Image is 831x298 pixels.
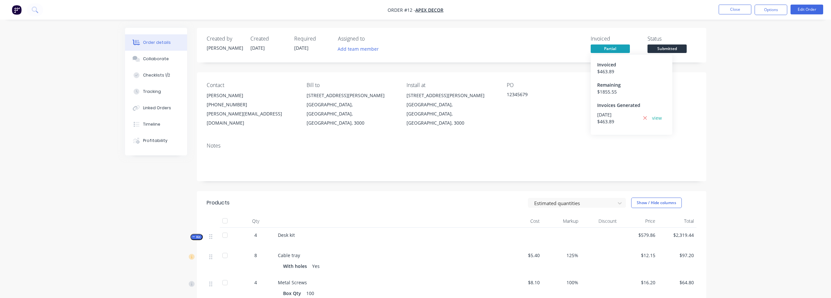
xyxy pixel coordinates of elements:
[125,51,187,67] button: Collaborate
[207,82,296,88] div: Contact
[207,91,296,100] div: [PERSON_NAME]
[506,252,540,259] span: $5.40
[207,44,243,51] div: [PERSON_NAME]
[597,88,666,95] div: $ 1855.55
[661,252,694,259] span: $97.20
[415,7,443,13] a: Apex Decor
[294,36,330,42] div: Required
[591,36,640,42] div: Invoiced
[388,7,415,13] span: Order #12 -
[545,252,578,259] span: 125%
[622,232,655,238] span: $579.86
[647,44,687,53] span: Submitted
[597,111,638,118] div: [DATE]
[622,252,655,259] span: $12.15
[619,215,658,228] div: Price
[622,279,655,286] span: $16.20
[407,91,496,100] div: [STREET_ADDRESS][PERSON_NAME]
[597,61,666,68] div: Invoiced
[278,279,307,286] span: Metal Screws
[307,91,396,128] div: [STREET_ADDRESS][PERSON_NAME][GEOGRAPHIC_DATA], [GEOGRAPHIC_DATA], [GEOGRAPHIC_DATA], 3000
[310,261,322,271] div: Yes
[125,67,187,83] button: Checklists 1/2
[283,289,304,298] div: Box Qty
[542,215,581,228] div: Markup
[591,44,630,53] span: Partial
[143,40,171,45] div: Order details
[647,36,696,42] div: Status
[207,143,696,149] div: Notes
[190,234,203,240] button: Kit
[12,5,22,15] img: Factory
[338,44,382,53] button: Add team member
[719,5,751,14] button: Close
[236,215,275,228] div: Qty
[545,279,578,286] span: 100%
[581,215,619,228] div: Discount
[125,116,187,132] button: Timeline
[143,105,171,111] div: Linked Orders
[507,91,588,100] div: 12345679
[507,82,596,88] div: PO
[254,279,257,286] span: 4
[597,68,666,75] div: $ 463.89
[192,235,201,239] span: Kit
[125,83,187,100] button: Tracking
[283,261,310,271] div: With holes
[597,102,666,109] div: Invoices Generated
[207,36,243,42] div: Created by
[207,100,296,109] div: [PHONE_NUMBER]
[250,36,286,42] div: Created
[407,82,496,88] div: Install at
[294,45,309,51] span: [DATE]
[338,36,403,42] div: Assigned to
[125,132,187,149] button: Profitability
[504,215,542,228] div: Cost
[652,114,662,121] a: view
[647,44,687,54] button: Submitted
[304,289,317,298] div: 100
[250,45,265,51] span: [DATE]
[207,199,230,207] div: Products
[661,232,694,238] span: $2,319.44
[631,198,682,208] button: Show / Hide columns
[597,81,666,88] div: Remaining
[334,44,382,53] button: Add team member
[597,118,638,125] div: $ 463.89
[791,5,823,14] button: Edit Order
[278,252,300,258] span: Cable tray
[254,232,257,238] span: 4
[755,5,787,15] button: Options
[207,91,296,128] div: [PERSON_NAME][PHONE_NUMBER][PERSON_NAME][EMAIL_ADDRESS][DOMAIN_NAME]
[407,100,496,128] div: [GEOGRAPHIC_DATA], [GEOGRAPHIC_DATA], [GEOGRAPHIC_DATA], 3000
[307,91,396,100] div: [STREET_ADDRESS][PERSON_NAME]
[278,232,295,238] span: Desk kit
[506,279,540,286] span: $8.10
[207,109,296,128] div: [PERSON_NAME][EMAIL_ADDRESS][DOMAIN_NAME]
[661,279,694,286] span: $64.80
[307,100,396,128] div: [GEOGRAPHIC_DATA], [GEOGRAPHIC_DATA], [GEOGRAPHIC_DATA], 3000
[125,34,187,51] button: Order details
[143,121,160,127] div: Timeline
[658,215,696,228] div: Total
[407,91,496,128] div: [STREET_ADDRESS][PERSON_NAME][GEOGRAPHIC_DATA], [GEOGRAPHIC_DATA], [GEOGRAPHIC_DATA], 3000
[143,89,161,95] div: Tracking
[143,56,169,62] div: Collaborate
[254,252,257,259] span: 8
[307,82,396,88] div: Bill to
[143,138,168,144] div: Profitability
[143,72,170,78] div: Checklists 1/2
[125,100,187,116] button: Linked Orders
